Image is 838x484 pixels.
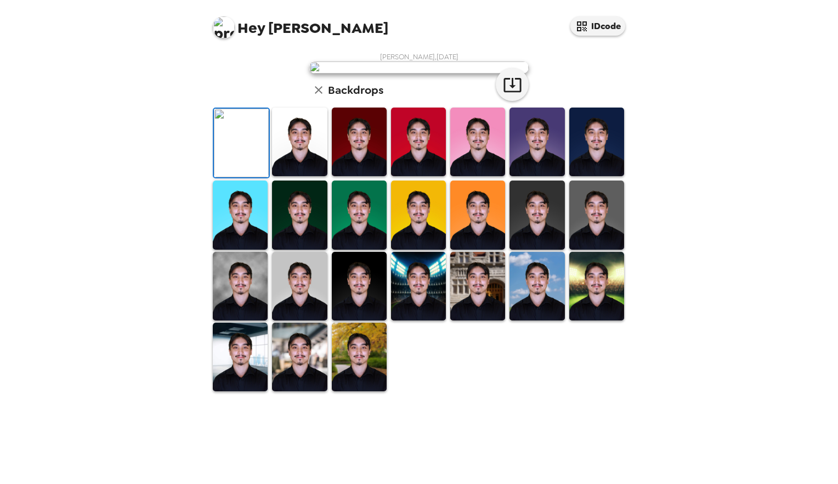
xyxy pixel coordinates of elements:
[570,16,625,36] button: IDcode
[309,61,529,74] img: user
[213,16,235,38] img: profile pic
[213,11,388,36] span: [PERSON_NAME]
[328,81,383,99] h6: Backdrops
[237,18,265,38] span: Hey
[380,52,458,61] span: [PERSON_NAME] , [DATE]
[214,109,269,177] img: Original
